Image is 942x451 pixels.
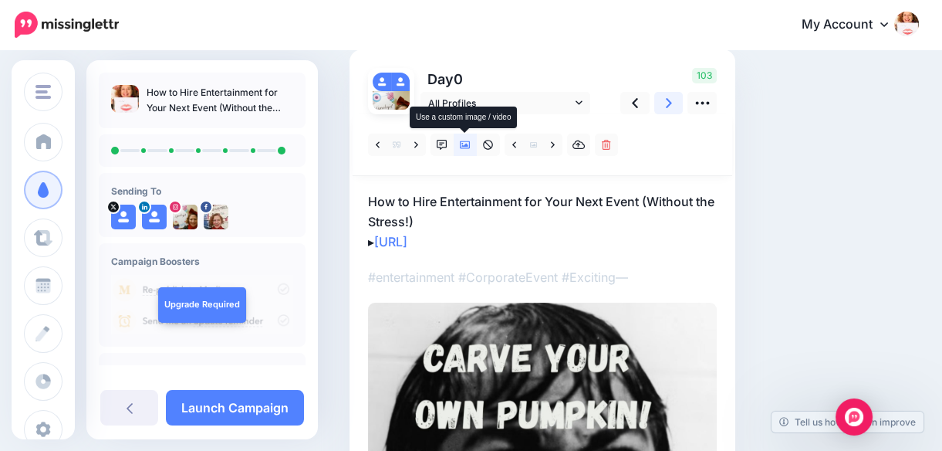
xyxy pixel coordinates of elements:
[111,256,293,267] h4: Campaign Boosters
[142,205,167,229] img: user_default_image.png
[158,287,246,323] a: Upgrade Required
[420,68,593,90] p: Day
[692,68,717,83] span: 103
[111,85,139,113] img: 5c6f68315361f17a5fd2366dbc8fb231_thumb.jpg
[428,95,572,111] span: All Profiles
[368,192,717,252] p: How to Hire Entertainment for Your Next Event (Without the Stress!) ▸
[454,71,463,87] span: 0
[173,205,198,229] img: 51807998_2260886453951088_1948980481601044480_n-bsa104449.jpg
[836,398,873,436] div: Open Intercom Messenger
[35,85,51,99] img: menu.png
[374,234,407,249] a: [URL]
[147,85,293,116] p: How to Hire Entertainment for Your Next Event (Without the Stress!)
[786,6,919,44] a: My Account
[111,275,293,334] img: campaign_review_boosters.png
[771,412,923,432] a: Tell us how we can improve
[204,205,228,229] img: 95339261_105077021193061_6676135450240876544_n-bsa74288.jpg
[15,12,119,38] img: Missinglettr
[368,267,717,287] p: #entertainment #CorporateEvent #Exciting—
[373,73,391,91] img: user_default_image.png
[111,185,293,197] h4: Sending To
[373,91,410,128] img: 51807998_2260886453951088_1948980481601044480_n-bsa104449.jpg
[420,92,590,114] a: All Profiles
[391,73,410,91] img: user_default_image.png
[111,205,136,229] img: user_default_image.png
